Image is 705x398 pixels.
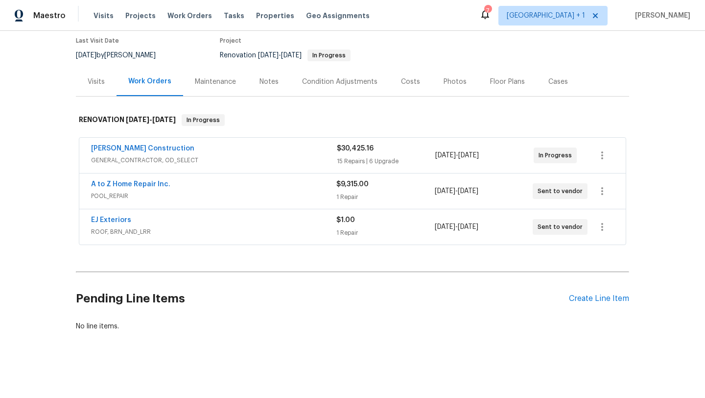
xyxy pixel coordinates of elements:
[91,227,336,237] span: ROOF, BRN_AND_LRR
[484,6,491,16] div: 7
[435,222,478,232] span: -
[224,12,244,19] span: Tasks
[336,192,434,202] div: 1 Repair
[306,11,370,21] span: Geo Assignments
[490,77,525,87] div: Floor Plans
[435,150,479,160] span: -
[336,181,369,188] span: $9,315.00
[401,77,420,87] div: Costs
[435,152,456,159] span: [DATE]
[538,186,587,196] span: Sent to vendor
[91,217,131,224] a: EJ Exteriors
[539,150,576,160] span: In Progress
[94,11,114,21] span: Visits
[507,11,585,21] span: [GEOGRAPHIC_DATA] + 1
[76,50,167,61] div: by [PERSON_NAME]
[126,116,176,123] span: -
[259,77,279,87] div: Notes
[195,77,236,87] div: Maintenance
[538,222,587,232] span: Sent to vendor
[128,76,171,86] div: Work Orders
[88,77,105,87] div: Visits
[91,155,337,165] span: GENERAL_CONTRACTOR, OD_SELECT
[183,115,224,125] span: In Progress
[302,77,377,87] div: Condition Adjustments
[444,77,467,87] div: Photos
[458,224,478,230] span: [DATE]
[435,224,455,230] span: [DATE]
[76,38,119,44] span: Last Visit Date
[569,294,629,303] div: Create Line Item
[220,52,351,59] span: Renovation
[336,228,434,238] div: 1 Repair
[167,11,212,21] span: Work Orders
[256,11,294,21] span: Properties
[152,116,176,123] span: [DATE]
[458,152,479,159] span: [DATE]
[91,145,194,152] a: [PERSON_NAME] Construction
[76,52,96,59] span: [DATE]
[76,276,569,322] h2: Pending Line Items
[125,11,156,21] span: Projects
[458,188,478,195] span: [DATE]
[337,145,374,152] span: $30,425.16
[548,77,568,87] div: Cases
[631,11,690,21] span: [PERSON_NAME]
[76,322,629,331] div: No line items.
[281,52,302,59] span: [DATE]
[76,104,629,136] div: RENOVATION [DATE]-[DATE]In Progress
[308,52,350,58] span: In Progress
[337,156,435,166] div: 15 Repairs | 6 Upgrade
[435,186,478,196] span: -
[258,52,302,59] span: -
[435,188,455,195] span: [DATE]
[126,116,149,123] span: [DATE]
[220,38,241,44] span: Project
[33,11,66,21] span: Maestro
[258,52,279,59] span: [DATE]
[336,217,355,224] span: $1.00
[91,181,170,188] a: A to Z Home Repair Inc.
[79,114,176,126] h6: RENOVATION
[91,191,336,201] span: POOL_REPAIR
